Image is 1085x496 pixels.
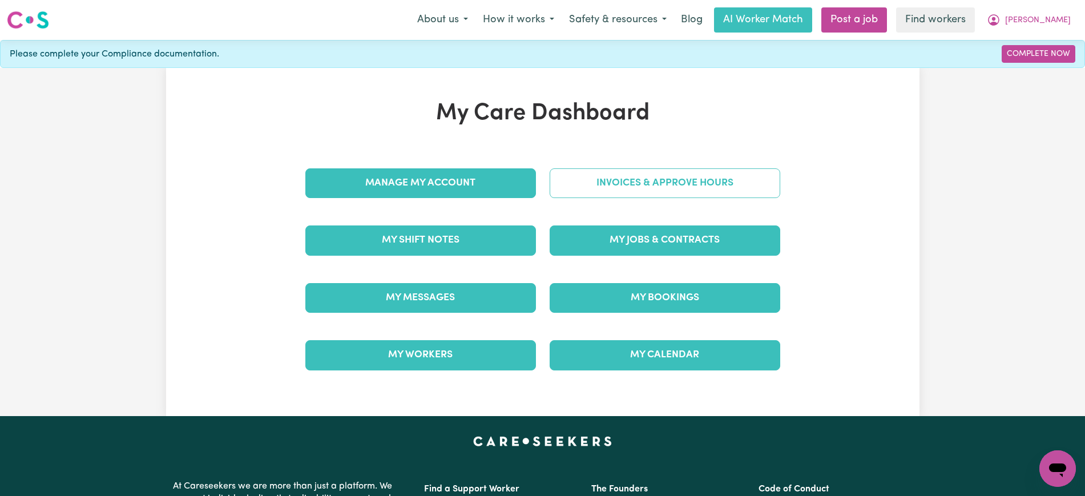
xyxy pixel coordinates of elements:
iframe: Button to launch messaging window [1039,450,1076,487]
a: Manage My Account [305,168,536,198]
button: How it works [475,8,562,32]
a: Find workers [896,7,975,33]
span: [PERSON_NAME] [1005,14,1071,27]
a: Invoices & Approve Hours [550,168,780,198]
a: My Workers [305,340,536,370]
a: Find a Support Worker [424,485,519,494]
a: Post a job [821,7,887,33]
a: Code of Conduct [759,485,829,494]
a: AI Worker Match [714,7,812,33]
a: Complete Now [1002,45,1075,63]
a: My Shift Notes [305,225,536,255]
button: About us [410,8,475,32]
a: My Messages [305,283,536,313]
a: Blog [674,7,709,33]
a: The Founders [591,485,648,494]
a: My Calendar [550,340,780,370]
span: Please complete your Compliance documentation. [10,47,219,61]
a: Careseekers logo [7,7,49,33]
img: Careseekers logo [7,10,49,30]
a: My Bookings [550,283,780,313]
h1: My Care Dashboard [299,100,787,127]
a: Careseekers home page [473,437,612,446]
button: My Account [979,8,1078,32]
button: Safety & resources [562,8,674,32]
a: My Jobs & Contracts [550,225,780,255]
